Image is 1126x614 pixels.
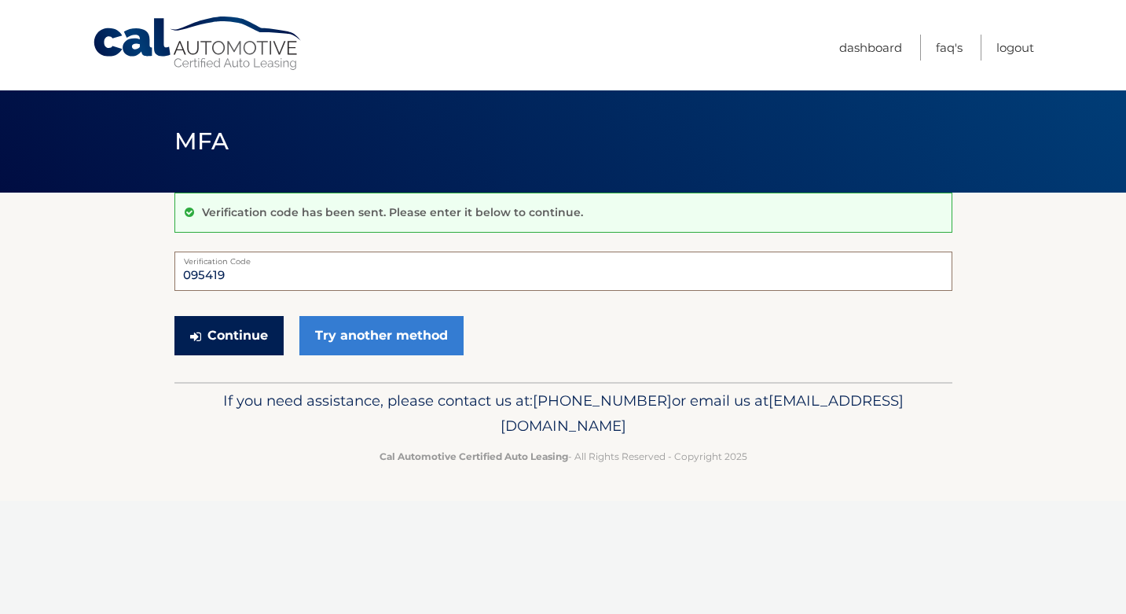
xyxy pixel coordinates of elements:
[174,127,229,156] span: MFA
[174,252,952,291] input: Verification Code
[380,450,568,462] strong: Cal Automotive Certified Auto Leasing
[299,316,464,355] a: Try another method
[92,16,304,72] a: Cal Automotive
[839,35,902,61] a: Dashboard
[533,392,672,410] span: [PHONE_NUMBER]
[996,35,1034,61] a: Logout
[185,388,942,439] p: If you need assistance, please contact us at: or email us at
[174,252,952,264] label: Verification Code
[202,205,583,219] p: Verification code has been sent. Please enter it below to continue.
[174,316,284,355] button: Continue
[185,448,942,465] p: - All Rights Reserved - Copyright 2025
[936,35,963,61] a: FAQ's
[501,392,904,435] span: [EMAIL_ADDRESS][DOMAIN_NAME]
